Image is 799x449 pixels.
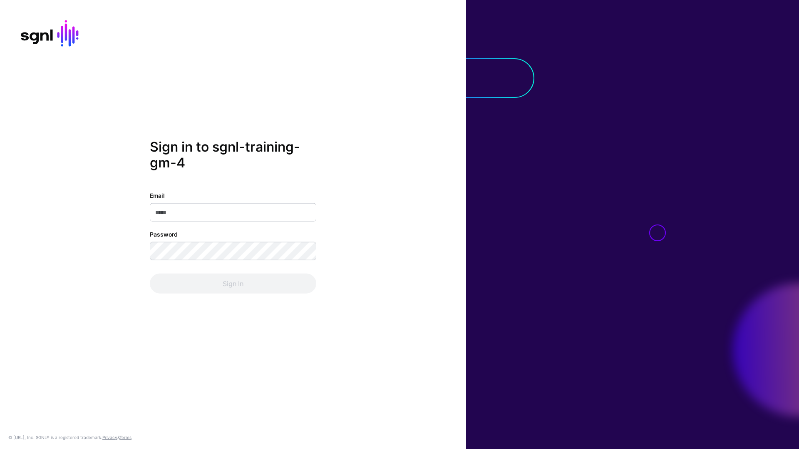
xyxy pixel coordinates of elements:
[150,139,316,171] h2: Sign in to sgnl-training-gm-4
[150,191,165,200] label: Email
[102,435,117,440] a: Privacy
[8,434,132,441] div: © [URL], Inc. SGNL® is a registered trademark. &
[119,435,132,440] a: Terms
[150,229,178,238] label: Password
